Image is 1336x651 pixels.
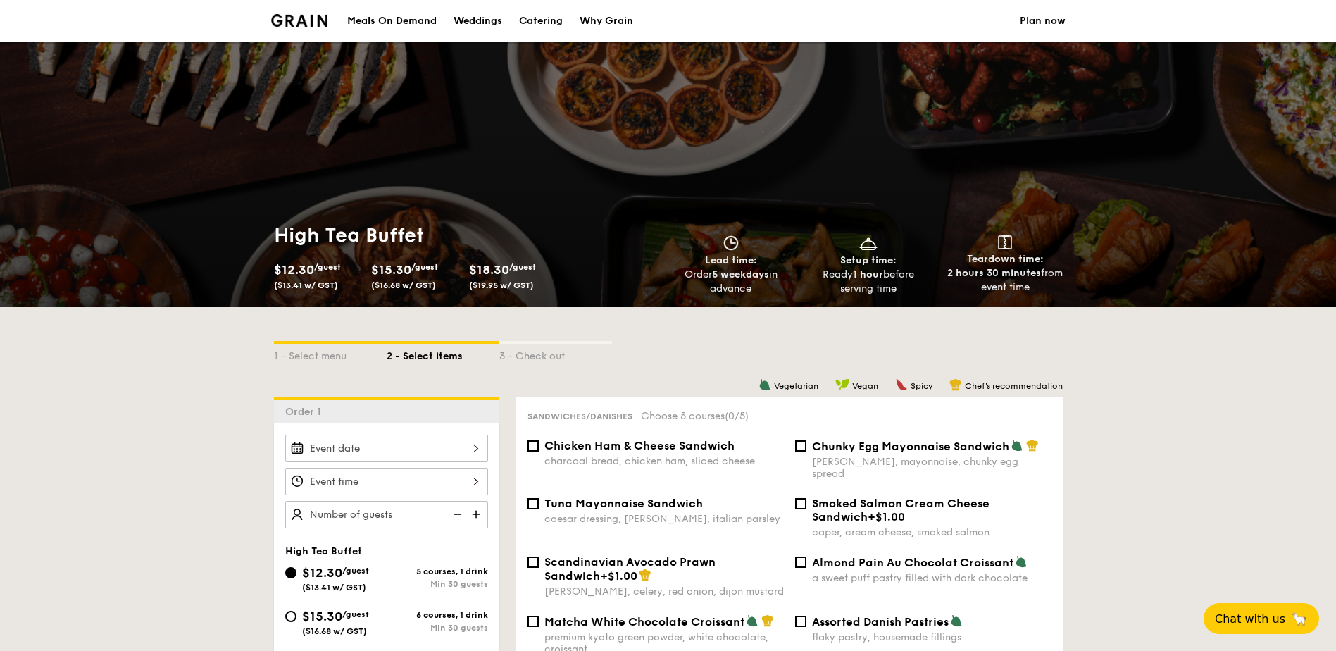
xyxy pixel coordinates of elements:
a: Logotype [271,14,328,27]
img: icon-teardown.65201eee.svg [998,235,1012,249]
img: Grain [271,14,328,27]
input: Tuna Mayonnaise Sandwichcaesar dressing, [PERSON_NAME], italian parsley [527,498,539,509]
span: +$1.00 [600,569,637,583]
span: ($13.41 w/ GST) [302,583,366,593]
span: Lead time: [705,254,757,266]
span: High Tea Buffet [285,545,362,557]
strong: 5 weekdays [712,268,769,280]
div: Min 30 guests [387,623,488,633]
span: 🦙 [1291,611,1308,627]
input: Almond Pain Au Chocolat Croissanta sweet puff pastry filled with dark chocolate [795,557,806,568]
span: Chunky Egg Mayonnaise Sandwich [812,440,1009,453]
img: icon-chef-hat.a58ddaea.svg [1026,439,1039,452]
span: Tuna Mayonnaise Sandwich [544,497,703,510]
img: icon-chef-hat.a58ddaea.svg [639,569,651,581]
span: /guest [411,262,438,272]
div: 6 courses, 1 drink [387,610,488,620]
span: +$1.00 [868,510,905,523]
span: ($16.68 w/ GST) [371,280,436,290]
div: caper, cream cheese, smoked salmon [812,526,1051,538]
div: flaky pastry, housemade fillings [812,631,1051,643]
span: $15.30 [302,609,342,624]
span: ($13.41 w/ GST) [274,280,338,290]
div: Ready before serving time [805,268,931,296]
div: 5 courses, 1 drink [387,566,488,576]
input: Matcha White Chocolate Croissantpremium kyoto green powder, white chocolate, croissant [527,616,539,627]
input: Number of guests [285,501,488,528]
img: icon-vegetarian.fe4039eb.svg [1015,555,1028,568]
span: Chef's recommendation [965,381,1063,391]
div: 1 - Select menu [274,344,387,364]
span: Assorted Danish Pastries [812,615,949,628]
img: icon-reduce.1d2dbef1.svg [446,501,467,528]
div: [PERSON_NAME], mayonnaise, chunky egg spread [812,456,1051,480]
div: charcoal bread, chicken ham, sliced cheese [544,455,784,467]
span: Teardown time: [967,253,1044,265]
div: 3 - Check out [499,344,612,364]
input: Event date [285,435,488,462]
img: icon-add.58712e84.svg [467,501,488,528]
input: $15.30/guest($16.68 w/ GST)6 courses, 1 drinkMin 30 guests [285,611,296,622]
span: Chat with us [1215,612,1285,626]
input: Assorted Danish Pastriesflaky pastry, housemade fillings [795,616,806,627]
div: a sweet puff pastry filled with dark chocolate [812,572,1051,584]
span: Spicy [911,381,932,391]
input: Smoked Salmon Cream Cheese Sandwich+$1.00caper, cream cheese, smoked salmon [795,498,806,509]
span: Order 1 [285,406,327,418]
span: $18.30 [469,262,509,278]
img: icon-vegetarian.fe4039eb.svg [1011,439,1023,452]
button: Chat with us🦙 [1204,603,1319,634]
input: Scandinavian Avocado Prawn Sandwich+$1.00[PERSON_NAME], celery, red onion, dijon mustard [527,557,539,568]
span: Vegan [852,381,878,391]
h1: High Tea Buffet [274,223,663,248]
span: Sandwiches/Danishes [527,411,632,421]
span: /guest [314,262,341,272]
span: /guest [342,609,369,619]
img: icon-clock.2db775ea.svg [720,235,742,251]
input: Chunky Egg Mayonnaise Sandwich[PERSON_NAME], mayonnaise, chunky egg spread [795,440,806,452]
input: Chicken Ham & Cheese Sandwichcharcoal bread, chicken ham, sliced cheese [527,440,539,452]
span: Matcha White Chocolate Croissant [544,615,744,628]
div: from event time [942,266,1068,294]
span: $15.30 [371,262,411,278]
span: Choose 5 courses [641,410,749,422]
span: $12.30 [274,262,314,278]
span: Almond Pain Au Chocolat Croissant [812,556,1013,569]
span: ($16.68 w/ GST) [302,626,367,636]
img: icon-chef-hat.a58ddaea.svg [949,378,962,391]
div: [PERSON_NAME], celery, red onion, dijon mustard [544,585,784,597]
strong: 1 hour [853,268,883,280]
span: (0/5) [725,410,749,422]
div: caesar dressing, [PERSON_NAME], italian parsley [544,513,784,525]
img: icon-dish.430c3a2e.svg [858,235,879,251]
img: icon-spicy.37a8142b.svg [895,378,908,391]
div: 2 - Select items [387,344,499,364]
span: Vegetarian [774,381,818,391]
img: icon-vegetarian.fe4039eb.svg [746,614,758,627]
span: Smoked Salmon Cream Cheese Sandwich [812,497,989,523]
img: icon-vegetarian.fe4039eb.svg [758,378,771,391]
div: Min 30 guests [387,579,488,589]
span: ($19.95 w/ GST) [469,280,534,290]
span: Setup time: [840,254,897,266]
strong: 2 hours 30 minutes [947,267,1041,279]
span: /guest [509,262,536,272]
img: icon-vegetarian.fe4039eb.svg [950,614,963,627]
img: icon-chef-hat.a58ddaea.svg [761,614,774,627]
span: Chicken Ham & Cheese Sandwich [544,439,735,452]
input: $12.30/guest($13.41 w/ GST)5 courses, 1 drinkMin 30 guests [285,567,296,578]
img: icon-vegan.f8ff3823.svg [835,378,849,391]
span: Scandinavian Avocado Prawn Sandwich [544,555,716,583]
div: Order in advance [668,268,794,296]
input: Event time [285,468,488,495]
span: $12.30 [302,565,342,581]
span: /guest [342,566,369,576]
